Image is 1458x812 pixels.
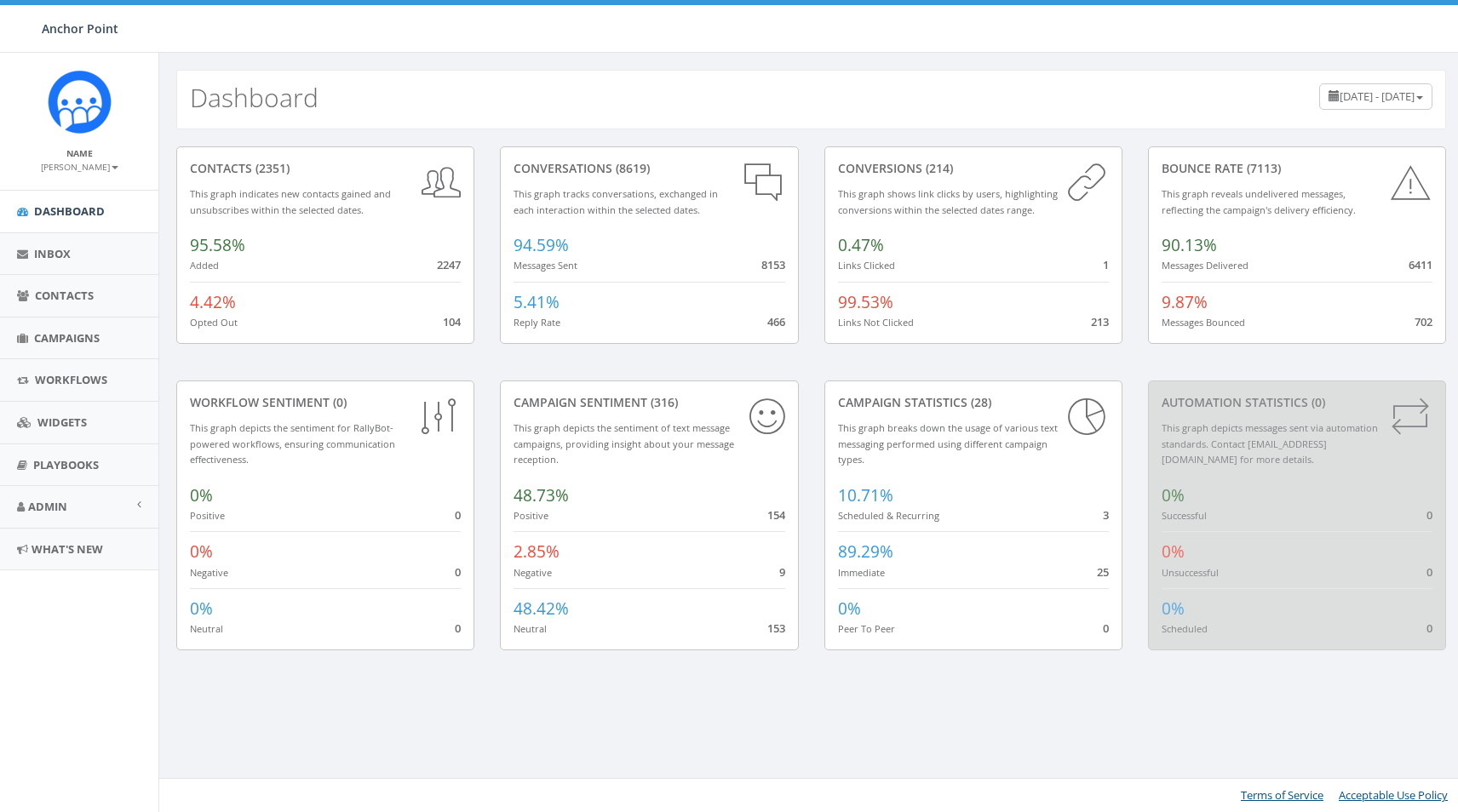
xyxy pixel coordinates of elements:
[437,257,461,272] span: 2247
[190,421,395,466] small: This graph depicts the sentiment for RallyBot-powered workflows, ensuring communication effective...
[1162,160,1432,177] div: Bounce Rate
[514,566,552,579] small: Negative
[514,187,718,216] small: This graph tracks conversations, exchanged in each interaction within the selected dates.
[1103,257,1109,272] span: 1
[190,566,228,579] small: Negative
[41,161,118,173] small: [PERSON_NAME]
[838,259,895,272] small: Links Clicked
[838,484,893,506] span: 10.71%
[838,598,861,620] span: 0%
[838,160,1109,177] div: conversions
[34,203,105,219] span: Dashboard
[1426,507,1432,523] span: 0
[190,160,461,177] div: contacts
[32,541,103,557] span: What's New
[1162,598,1185,620] span: 0%
[1426,620,1432,636] span: 0
[838,394,1109,411] div: Campaign Statistics
[190,291,236,313] span: 4.42%
[190,484,213,506] span: 0%
[647,394,678,410] span: (316)
[34,246,71,261] span: Inbox
[514,160,784,177] div: conversations
[443,314,461,329] span: 104
[190,509,225,522] small: Positive
[1162,259,1248,272] small: Messages Delivered
[252,160,290,176] span: (2351)
[1415,314,1432,329] span: 702
[190,316,238,329] small: Opted Out
[838,622,895,635] small: Peer To Peer
[190,598,213,620] span: 0%
[455,507,461,523] span: 0
[1162,566,1219,579] small: Unsuccessful
[1162,509,1207,522] small: Successful
[1162,622,1208,635] small: Scheduled
[455,564,461,580] span: 0
[1162,187,1356,216] small: This graph reveals undelivered messages, reflecting the campaign's delivery efficiency.
[1162,540,1185,563] span: 0%
[838,540,893,563] span: 89.29%
[779,564,785,580] span: 9
[1162,484,1185,506] span: 0%
[35,288,94,303] span: Contacts
[838,509,939,522] small: Scheduled & Recurring
[190,187,391,216] small: This graph indicates new contacts gained and unsubscribes within the selected dates.
[514,234,569,256] span: 94.59%
[1426,564,1432,580] span: 0
[1097,564,1109,580] span: 25
[838,234,884,256] span: 0.47%
[42,20,118,37] span: Anchor Point
[838,316,914,329] small: Links Not Clicked
[967,394,991,410] span: (28)
[1162,291,1208,313] span: 9.87%
[190,259,219,272] small: Added
[34,330,100,346] span: Campaigns
[1103,620,1109,636] span: 0
[1243,160,1281,176] span: (7113)
[922,160,953,176] span: (214)
[514,394,784,411] div: Campaign Sentiment
[190,234,245,256] span: 95.58%
[190,540,213,563] span: 0%
[612,160,650,176] span: (8619)
[767,314,785,329] span: 466
[190,622,223,635] small: Neutral
[514,291,560,313] span: 5.41%
[1339,787,1448,803] a: Acceptable Use Policy
[190,394,461,411] div: Workflow Sentiment
[761,257,785,272] span: 8153
[514,484,569,506] span: 48.73%
[1409,257,1432,272] span: 6411
[514,259,577,272] small: Messages Sent
[514,509,548,522] small: Positive
[66,147,93,159] small: Name
[1162,421,1378,466] small: This graph depicts messages sent via automation standards. Contact [EMAIL_ADDRESS][DOMAIN_NAME] f...
[514,316,560,329] small: Reply Rate
[514,622,547,635] small: Neutral
[28,499,67,514] span: Admin
[1103,507,1109,523] span: 3
[1308,394,1325,410] span: (0)
[838,187,1058,216] small: This graph shows link clicks by users, highlighting conversions within the selected dates range.
[514,598,569,620] span: 48.42%
[455,620,461,636] span: 0
[33,457,99,472] span: Playbooks
[514,540,560,563] span: 2.85%
[41,158,118,174] a: [PERSON_NAME]
[838,421,1058,466] small: This graph breaks down the usage of various text messaging performed using different campaign types.
[48,70,112,134] img: Rally_platform_Icon_1.png
[330,394,347,410] span: (0)
[1162,316,1245,329] small: Messages Bounced
[838,566,885,579] small: Immediate
[1091,314,1109,329] span: 213
[1162,394,1432,411] div: Automation Statistics
[514,421,734,466] small: This graph depicts the sentiment of text message campaigns, providing insight about your message ...
[190,83,319,112] h2: Dashboard
[767,620,785,636] span: 153
[1241,787,1323,803] a: Terms of Service
[1162,234,1217,256] span: 90.13%
[35,372,107,387] span: Workflows
[37,415,87,430] span: Widgets
[1340,89,1415,104] span: [DATE] - [DATE]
